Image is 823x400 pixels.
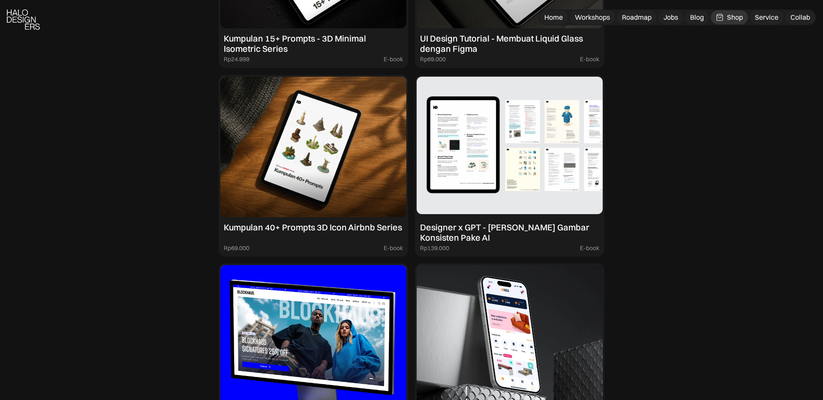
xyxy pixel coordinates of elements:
[539,10,568,24] a: Home
[544,13,563,22] div: Home
[622,13,652,22] div: Roadmap
[690,13,704,22] div: Blog
[664,13,678,22] div: Jobs
[685,10,709,24] a: Blog
[727,13,743,22] div: Shop
[658,10,683,24] a: Jobs
[575,13,610,22] div: Workshops
[570,10,615,24] a: Workshops
[785,10,815,24] a: Collab
[755,13,778,22] div: Service
[420,222,599,243] div: Designer x GPT - [PERSON_NAME] Gambar Konsisten Pake AI
[415,75,604,257] a: Designer x GPT - [PERSON_NAME] Gambar Konsisten Pake AIRp139.000E-book
[219,75,408,257] a: Kumpulan 40+ Prompts 3D Icon Airbnb SeriesRp69.000E-book
[711,10,748,24] a: Shop
[420,33,599,54] div: UI Design Tutorial - Membuat Liquid Glass dengan Figma
[617,10,657,24] a: Roadmap
[420,56,446,63] div: Rp69.000
[384,245,403,252] div: E-book
[420,245,449,252] div: Rp139.000
[224,33,403,54] div: Kumpulan 15+ Prompts - 3D Minimal Isometric Series
[580,56,599,63] div: E-book
[580,245,599,252] div: E-book
[750,10,784,24] a: Service
[224,56,249,63] div: Rp24.999
[224,245,249,252] div: Rp69.000
[790,13,810,22] div: Collab
[224,222,402,233] div: Kumpulan 40+ Prompts 3D Icon Airbnb Series
[384,56,403,63] div: E-book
